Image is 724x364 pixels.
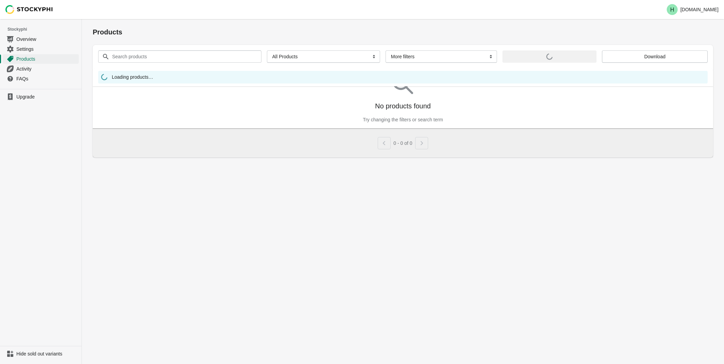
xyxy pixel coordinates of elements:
[16,46,77,52] span: Settings
[112,50,249,63] input: Search products
[5,5,53,14] img: Stockyphi
[16,75,77,82] span: FAQs
[16,350,77,357] span: Hide sold out variants
[375,101,431,111] p: No products found
[3,74,79,84] a: FAQs
[3,54,79,64] a: Products
[3,349,79,359] a: Hide sold out variants
[393,140,412,146] span: 0 - 0 of 0
[7,26,81,33] span: Stockyphi
[664,3,721,16] button: Avatar with initials H[DOMAIN_NAME]
[3,64,79,74] a: Activity
[670,7,674,13] text: H
[93,27,713,37] h1: Products
[3,34,79,44] a: Overview
[644,54,665,59] span: Download
[16,56,77,62] span: Products
[602,50,708,63] button: Download
[680,7,719,12] p: [DOMAIN_NAME]
[363,116,443,123] p: Try changing the filters or search term
[378,134,428,149] nav: Pagination
[16,65,77,72] span: Activity
[3,92,79,102] a: Upgrade
[112,74,153,82] span: Loading products…
[3,44,79,54] a: Settings
[16,93,77,100] span: Upgrade
[667,4,678,15] span: Avatar with initials H
[16,36,77,43] span: Overview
